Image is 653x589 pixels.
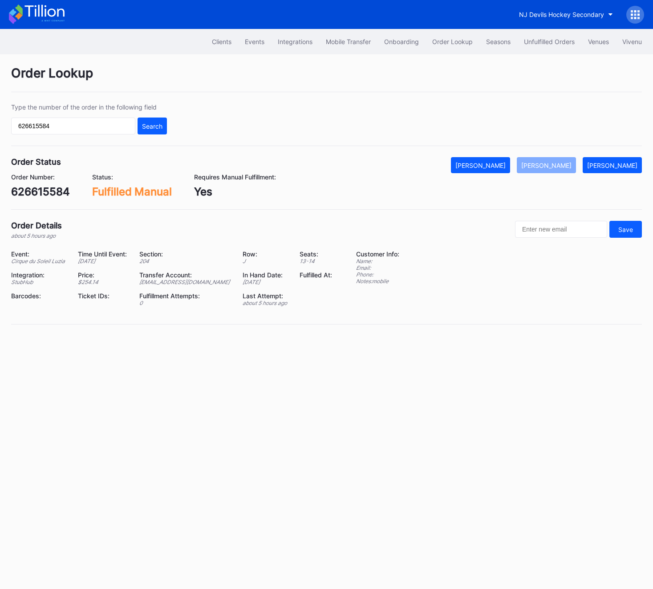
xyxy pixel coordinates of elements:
[271,33,319,50] button: Integrations
[377,33,426,50] button: Onboarding
[139,279,231,285] div: [EMAIL_ADDRESS][DOMAIN_NAME]
[139,292,231,300] div: Fulfillment Attempts:
[524,38,575,45] div: Unfulfilled Orders
[194,185,276,198] div: Yes
[521,162,572,169] div: [PERSON_NAME]
[300,258,334,264] div: 13 - 14
[517,33,581,50] button: Unfulfilled Orders
[142,122,162,130] div: Search
[618,226,633,233] div: Save
[300,271,334,279] div: Fulfilled At:
[243,271,289,279] div: In Hand Date:
[583,157,642,173] button: [PERSON_NAME]
[515,221,607,238] input: Enter new email
[243,279,289,285] div: [DATE]
[11,271,67,279] div: Integration:
[356,271,399,278] div: Phone:
[587,162,637,169] div: [PERSON_NAME]
[11,279,67,285] div: StubHub
[194,173,276,181] div: Requires Manual Fulfillment:
[243,250,289,258] div: Row:
[245,38,264,45] div: Events
[609,221,642,238] button: Save
[78,292,129,300] div: Ticket IDs:
[517,157,576,173] button: [PERSON_NAME]
[479,33,517,50] button: Seasons
[455,162,506,169] div: [PERSON_NAME]
[11,250,67,258] div: Event:
[92,173,172,181] div: Status:
[432,38,473,45] div: Order Lookup
[11,118,135,134] input: GT59662
[78,271,129,279] div: Price:
[519,11,604,18] div: NJ Devils Hockey Secondary
[138,118,167,134] button: Search
[356,264,399,271] div: Email:
[588,38,609,45] div: Venues
[92,185,172,198] div: Fulfilled Manual
[139,300,231,306] div: 0
[512,6,620,23] button: NJ Devils Hockey Secondary
[616,33,649,50] button: Vivenu
[212,38,231,45] div: Clients
[11,185,70,198] div: 626615584
[356,250,399,258] div: Customer Info:
[139,250,231,258] div: Section:
[11,157,61,167] div: Order Status
[11,258,67,264] div: Cirque du Soleil Luzia
[384,38,419,45] div: Onboarding
[451,157,510,173] button: [PERSON_NAME]
[278,38,312,45] div: Integrations
[356,278,399,284] div: Notes: mobile
[326,38,371,45] div: Mobile Transfer
[205,33,238,50] button: Clients
[11,221,62,230] div: Order Details
[11,173,70,181] div: Order Number:
[139,258,231,264] div: 204
[581,33,616,50] button: Venues
[78,250,129,258] div: Time Until Event:
[78,279,129,285] div: $ 254.14
[243,258,289,264] div: J
[139,271,231,279] div: Transfer Account:
[319,33,377,50] button: Mobile Transfer
[78,258,129,264] div: [DATE]
[622,38,642,45] div: Vivenu
[243,300,289,306] div: about 5 hours ago
[300,250,334,258] div: Seats:
[426,33,479,50] button: Order Lookup
[238,33,271,50] button: Events
[11,65,642,92] div: Order Lookup
[243,292,289,300] div: Last Attempt:
[486,38,511,45] div: Seasons
[356,258,399,264] div: Name:
[11,292,67,300] div: Barcodes:
[11,232,62,239] div: about 5 hours ago
[11,103,167,111] div: Type the number of the order in the following field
